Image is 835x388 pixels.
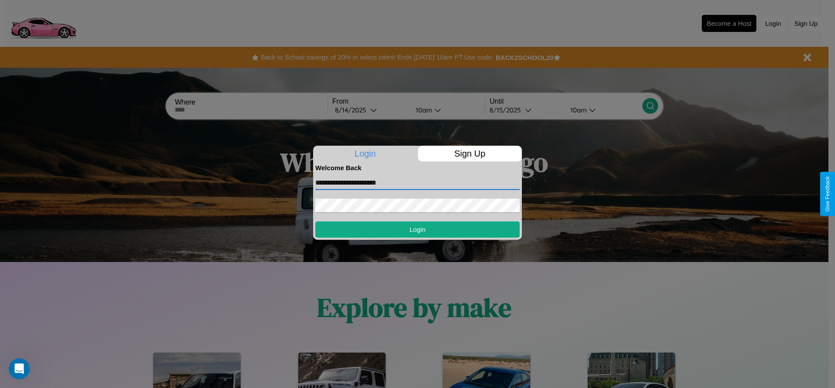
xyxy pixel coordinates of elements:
[825,176,831,212] div: Give Feedback
[315,164,520,171] h4: Welcome Back
[315,221,520,238] button: Login
[418,146,522,161] p: Sign Up
[313,146,417,161] p: Login
[9,358,30,379] iframe: Intercom live chat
